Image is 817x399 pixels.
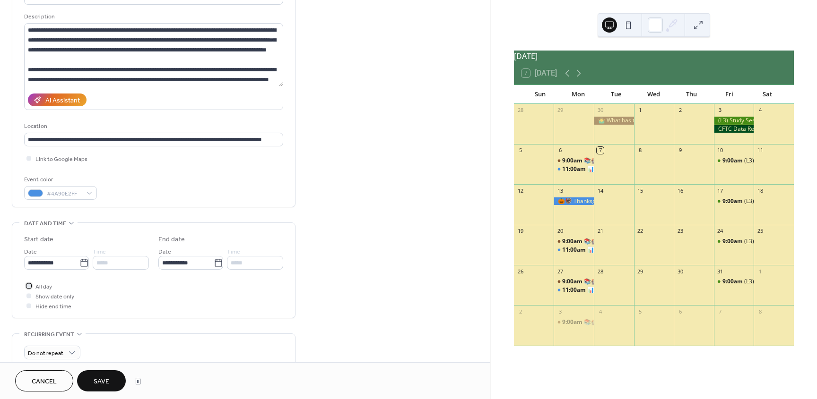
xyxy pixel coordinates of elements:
div: 16 [677,187,684,194]
div: 9 [677,147,684,154]
div: 28 [597,268,604,275]
div: (L3) Study Session [744,197,792,205]
div: Description [24,12,281,22]
span: 11:00am [562,165,587,173]
div: 21 [597,228,604,235]
span: Show date only [35,292,74,302]
div: 10 [717,147,724,154]
div: 📚🏰 Sequences, Forces & Trades - Level 3 Class [584,238,713,246]
button: Save [77,370,126,391]
div: 14 [597,187,604,194]
div: 27 [556,268,564,275]
div: (L3) Study Session [744,238,792,246]
div: (L3) Study Session [744,157,792,165]
span: All day [35,282,52,292]
div: Mon [559,85,597,104]
div: 📊 CFTC Data Study 🔎 Sessions [587,165,673,173]
div: 4 [756,107,764,114]
span: Time [93,247,106,257]
div: 1 [637,107,644,114]
div: 5 [637,308,644,315]
span: 9:00am [562,238,584,246]
div: 📚🏰 Sequences, Forces & Trades - Level 3 Class [584,278,713,286]
div: Sat [748,85,786,104]
div: 📚🏰 Sequences, Forces & Trades - Level 3 Class [554,238,594,246]
div: 3 [556,308,564,315]
span: 9:00am [722,157,744,165]
div: 🎃🦃 Thanksgiving [554,197,594,205]
div: Sun [521,85,559,104]
div: 30 [597,107,604,114]
div: 13 [556,187,564,194]
div: 17 [717,187,724,194]
span: Save [94,377,109,387]
span: Date and time [24,219,66,229]
div: 28 [517,107,524,114]
div: Fri [711,85,748,104]
div: 18 [756,187,764,194]
div: 📚🏰 Sequences, Forces & Trades - Level 3 Class [554,278,594,286]
div: Wed [635,85,673,104]
div: 🤷‍♂️ What has to happen to go long 📈 Bitcoin! [594,117,634,125]
div: Location [24,121,281,131]
div: 31 [717,268,724,275]
div: 📚🏰 Sequences, Forces & Trades - Level 3 Class [584,318,713,326]
span: 9:00am [722,278,744,286]
div: 6 [677,308,684,315]
div: 📊 CFTC Data Study 🔎 Sessions [554,246,594,254]
div: (L3) Study Session [714,238,754,246]
div: 15 [637,187,644,194]
div: 📊 CFTC Data Study 🔎 Sessions [587,246,673,254]
div: (L3) Study Session [714,278,754,286]
div: AI Assistant [45,96,80,106]
div: 7 [717,308,724,315]
span: 11:00am [562,246,587,254]
div: 29 [637,268,644,275]
div: 5 [517,147,524,154]
button: Cancel [15,370,73,391]
span: Recurring event [24,330,74,340]
div: 20 [556,228,564,235]
span: 9:00am [722,197,744,205]
div: CFTC Data Release [714,125,754,133]
div: 7 [597,147,604,154]
div: 1 [756,268,764,275]
div: 📊 CFTC Data Study 🔎 Sessions [587,286,673,294]
div: End date [158,235,185,245]
div: [DATE] [514,51,794,62]
div: 6 [556,147,564,154]
div: (L3) Study Session [714,157,754,165]
div: (L3) Study Session [714,117,754,125]
span: Time [227,247,240,257]
button: AI Assistant [28,93,87,106]
span: Cancel [32,377,57,387]
div: 📚🏰 Sequences, Forces & Trades - Level 3 Class [554,318,594,326]
div: 3 [717,107,724,114]
div: 8 [637,147,644,154]
div: Thu [673,85,711,104]
div: 22 [637,228,644,235]
span: 11:00am [562,286,587,294]
span: Link to Google Maps [35,154,87,164]
div: 2 [517,308,524,315]
span: Date [24,247,37,257]
span: 9:00am [722,238,744,246]
span: Do not repeat [28,348,63,359]
span: 9:00am [562,278,584,286]
div: (L3) Study Session [714,197,754,205]
div: 19 [517,228,524,235]
div: 24 [717,228,724,235]
div: 📚🏰 Sequences, Forces & Trades - Level 3 Class [554,157,594,165]
div: (L3) Study Session [744,278,792,286]
div: Tue [597,85,635,104]
span: Date [158,247,171,257]
div: Start date [24,235,53,245]
div: 29 [556,107,564,114]
div: 12 [517,187,524,194]
div: 25 [756,228,764,235]
div: 2 [677,107,684,114]
div: Event color [24,175,95,185]
div: 11 [756,147,764,154]
div: 4 [597,308,604,315]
